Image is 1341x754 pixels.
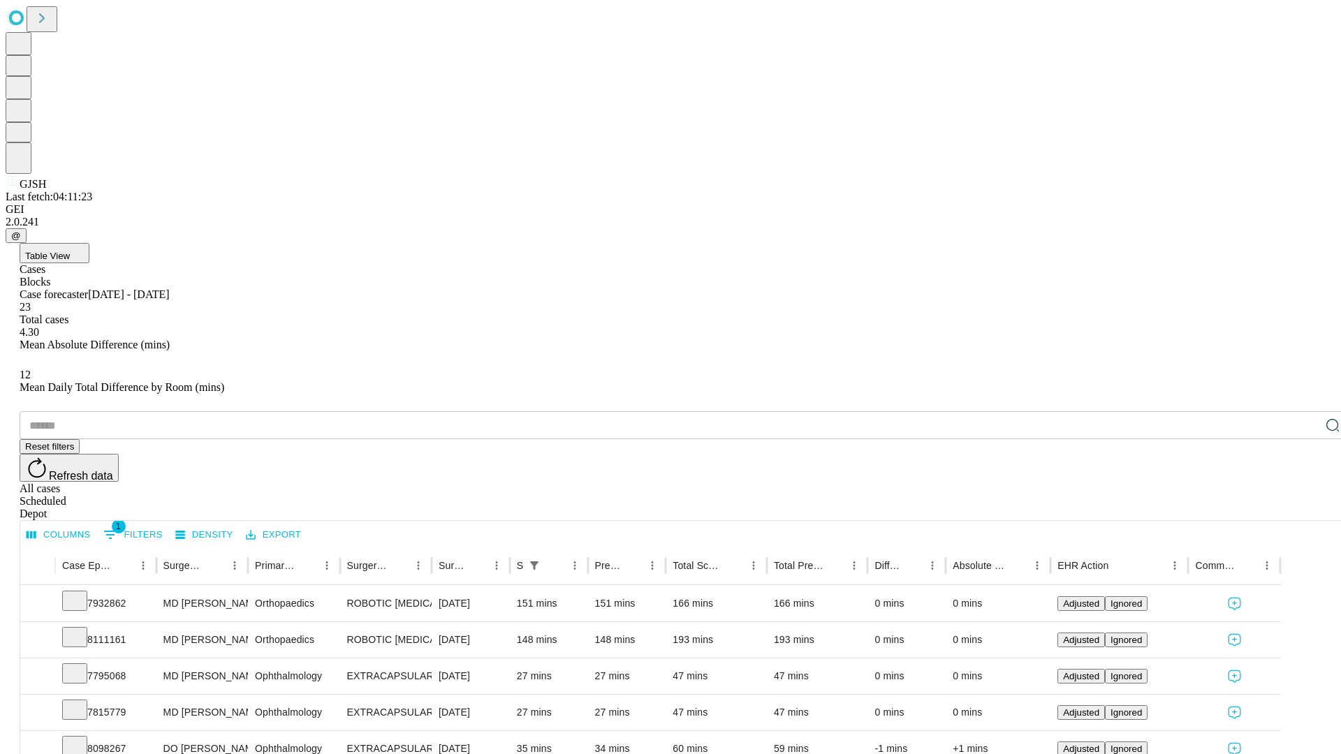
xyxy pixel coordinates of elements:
[903,556,923,575] button: Sort
[255,560,295,571] div: Primary Service
[20,381,224,393] span: Mean Daily Total Difference by Room (mins)
[100,524,166,546] button: Show filters
[1111,635,1142,645] span: Ignored
[595,658,659,694] div: 27 mins
[255,695,332,730] div: Ophthalmology
[1057,669,1105,683] button: Adjusted
[1063,635,1099,645] span: Adjusted
[874,695,939,730] div: 0 mins
[20,339,170,350] span: Mean Absolute Difference (mins)
[27,592,48,616] button: Expand
[88,288,169,300] span: [DATE] - [DATE]
[27,701,48,725] button: Expand
[255,622,332,658] div: Orthopaedics
[953,622,1043,658] div: 0 mins
[6,216,1335,228] div: 2.0.241
[1111,744,1142,754] span: Ignored
[673,560,723,571] div: Total Scheduled Duration
[517,560,523,571] div: Scheduled In Room Duration
[25,251,70,261] span: Table View
[1111,671,1142,681] span: Ignored
[1057,560,1108,571] div: EHR Action
[825,556,844,575] button: Sort
[347,658,425,694] div: EXTRACAPSULAR CATARACT REMOVAL WITH [MEDICAL_DATA]
[1165,556,1185,575] button: Menu
[1057,633,1105,647] button: Adjusted
[62,695,149,730] div: 7815779
[20,301,31,313] span: 23
[347,586,425,621] div: ROBOTIC [MEDICAL_DATA] KNEE TOTAL
[517,622,581,658] div: 148 mins
[163,658,241,694] div: MD [PERSON_NAME]
[1105,669,1148,683] button: Ignored
[23,524,94,546] button: Select columns
[347,695,425,730] div: EXTRACAPSULAR CATARACT REMOVAL WITH [MEDICAL_DATA]
[347,622,425,658] div: ROBOTIC [MEDICAL_DATA] KNEE TOTAL
[298,556,317,575] button: Sort
[595,695,659,730] div: 27 mins
[844,556,864,575] button: Menu
[20,326,39,338] span: 4.30
[1111,707,1142,718] span: Ignored
[114,556,133,575] button: Sort
[923,556,942,575] button: Menu
[874,622,939,658] div: 0 mins
[623,556,643,575] button: Sort
[467,556,487,575] button: Sort
[20,313,68,325] span: Total cases
[112,519,126,533] span: 1
[205,556,225,575] button: Sort
[20,178,46,190] span: GJSH
[172,524,237,546] button: Density
[595,560,622,571] div: Predicted In Room Duration
[163,695,241,730] div: MD [PERSON_NAME]
[953,586,1043,621] div: 0 mins
[525,556,544,575] button: Show filters
[565,556,585,575] button: Menu
[439,695,503,730] div: [DATE]
[11,230,21,241] span: @
[255,658,332,694] div: Ophthalmology
[953,658,1043,694] div: 0 mins
[953,695,1043,730] div: 0 mins
[317,556,337,575] button: Menu
[517,586,581,621] div: 151 mins
[517,658,581,694] div: 27 mins
[1111,598,1142,609] span: Ignored
[874,586,939,621] div: 0 mins
[439,622,503,658] div: [DATE]
[774,622,861,658] div: 193 mins
[1238,556,1257,575] button: Sort
[20,369,31,380] span: 12
[6,191,92,202] span: Last fetch: 04:11:23
[439,658,503,694] div: [DATE]
[545,556,565,575] button: Sort
[673,695,760,730] div: 47 mins
[1063,598,1099,609] span: Adjusted
[774,658,861,694] div: 47 mins
[1257,556,1277,575] button: Menu
[163,586,241,621] div: MD [PERSON_NAME] [PERSON_NAME]
[20,439,80,454] button: Reset filters
[1063,671,1099,681] span: Adjusted
[20,243,89,263] button: Table View
[62,560,112,571] div: Case Epic Id
[1063,744,1099,754] span: Adjusted
[1105,705,1148,720] button: Ignored
[643,556,662,575] button: Menu
[673,658,760,694] div: 47 mins
[49,470,113,482] span: Refresh data
[774,560,824,571] div: Total Predicted Duration
[225,556,244,575] button: Menu
[874,560,902,571] div: Difference
[439,586,503,621] div: [DATE]
[1105,633,1148,647] button: Ignored
[409,556,428,575] button: Menu
[27,628,48,653] button: Expand
[1110,556,1129,575] button: Sort
[439,560,466,571] div: Surgery Date
[1063,707,1099,718] span: Adjusted
[62,622,149,658] div: 8111161
[673,622,760,658] div: 193 mins
[25,441,74,452] span: Reset filters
